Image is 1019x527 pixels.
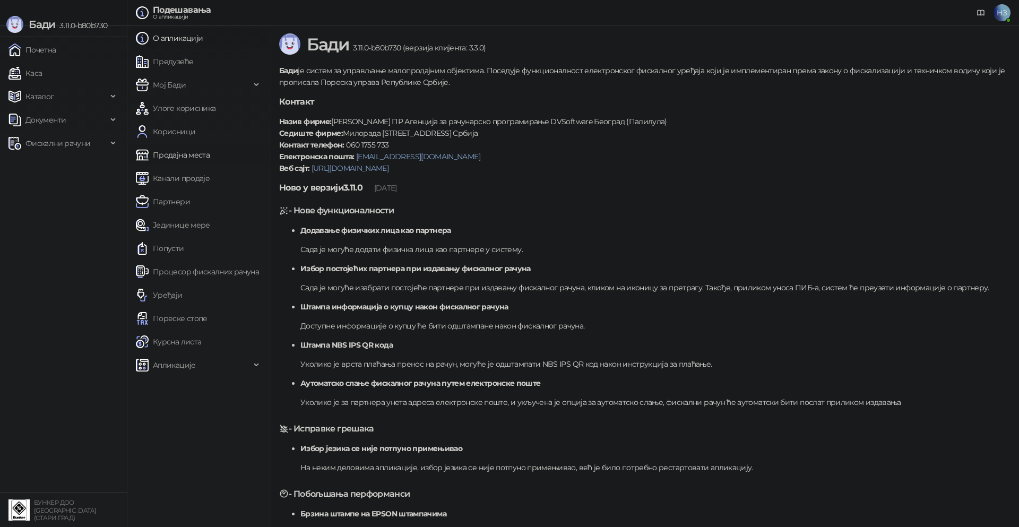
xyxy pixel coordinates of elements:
strong: Седиште фирме: [279,128,343,138]
div: Подешавања [153,6,211,14]
div: О апликацији [153,14,211,20]
h5: Ново у верзији 3.11.0 [279,182,1011,194]
a: Корисници [136,121,195,142]
p: [PERSON_NAME] ПР Агенција за рачунарско програмирање DVSoftware Београд (Палилула) Милорада [STRE... [279,116,1011,174]
a: Партнери [136,191,190,212]
p: Уколико је врста плаћања пренос на рачун, могуће је одштампати NBS IPS QR код након инструкција з... [300,358,1011,370]
img: Logo [6,16,23,33]
strong: Штампа информација о купцу након фискалног рачуна [300,302,508,312]
span: 3.11.0-b80b730 (верзија клијента: 3.3.0) [349,43,486,53]
span: Документи [25,109,66,131]
img: Logo [279,33,300,55]
a: Почетна [8,39,56,61]
a: Канали продаје [136,168,210,189]
a: Попусти [136,238,184,259]
span: Бади [29,18,55,31]
strong: Избор језика се није потпуно примењивао [300,444,462,453]
span: Каталог [25,86,54,107]
a: Продајна места [136,144,210,166]
strong: Додавање физичких лица као партнера [300,226,451,235]
a: [URL][DOMAIN_NAME] [312,163,388,173]
span: Фискални рачуни [25,133,90,154]
a: Улоге корисника [136,98,215,119]
span: Мој Бади [153,74,186,96]
strong: Штампа NBS IPS QR кода [300,340,393,350]
small: БУНКЕР ДОО [GEOGRAPHIC_DATA] (СТАРИ ГРАД) [34,499,96,522]
strong: Брзина штампе на EPSON штампачима [300,509,446,519]
span: 3.11.0-b80b730 [55,21,107,30]
a: Јединице мере [136,214,210,236]
strong: Контакт телефон: [279,140,344,150]
a: Пореске стопе [136,308,208,329]
a: Процесор фискалних рачуна [136,261,259,282]
a: Курсна листа [136,331,201,352]
img: 64x64-companyLogo-d200c298-da26-4023-afd4-f376f589afb5.jpeg [8,499,30,521]
p: На неким деловима апликације, избор језика се није потпуно примењивао, већ је било потребно реста... [300,462,1011,473]
a: Каса [8,63,42,84]
strong: Бади [279,66,298,75]
span: Бади [307,34,349,55]
strong: Назив фирме: [279,117,331,126]
p: Доступне информације о купцу ће бити одштампане након фискалног рачуна. [300,320,1011,332]
p: је систем за управљање малопродајним објектима. Поседује функционалност електронског фискалног ур... [279,65,1011,88]
a: О апликацији [136,28,203,49]
a: Предузеће [136,51,193,72]
span: НЗ [994,4,1011,21]
strong: Електронска пошта: [279,152,354,161]
strong: Аутоматско слање фискалног рачуна путем електронске поште [300,378,541,388]
p: Сада је могуће додати физичка лица као партнере у систему. [300,244,1011,255]
h5: - Нове функционалности [279,204,1011,217]
p: Сада је могуће изабрати постојеће партнере при издавању фискалног рачуна, кликом на иконицу за пр... [300,282,1011,293]
strong: Веб сајт: [279,163,309,173]
strong: Избор постојећих партнера при издавању фискалног рачуна [300,264,531,273]
span: Апликације [153,355,196,376]
a: Документација [972,4,989,21]
span: [DATE] [374,183,397,193]
h5: - Побољшања перформанси [279,488,1011,500]
h5: - Исправке грешака [279,422,1011,435]
a: [EMAIL_ADDRESS][DOMAIN_NAME] [356,152,480,161]
h5: Контакт [279,96,1011,108]
p: Уколико је за партнера унета адреса електронске поште, и укључена је опција за аутоматско слање, ... [300,396,1011,408]
a: Уређаји [136,284,183,306]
